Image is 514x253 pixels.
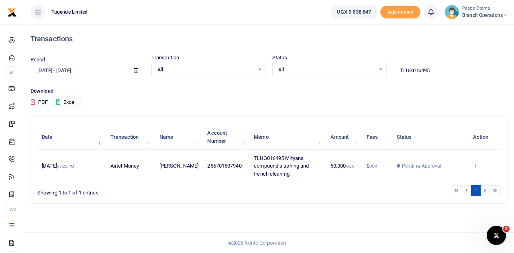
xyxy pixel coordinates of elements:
[471,185,481,196] a: 1
[31,87,508,95] p: Download
[326,125,362,150] th: Amount: activate to sort column ascending
[31,34,508,43] h4: Transactions
[402,162,442,170] span: Pending Approval
[380,6,420,19] li: Toup your wallet
[37,184,227,197] div: Showing 1 to 1 of 1 entries
[330,163,354,169] span: 50,000
[6,66,17,79] li: M
[151,54,179,62] label: Transaction
[369,164,377,168] small: UGX
[469,125,501,150] th: Action: activate to sort column ascending
[157,66,254,74] span: All
[207,163,241,169] span: 256701507940
[48,8,91,16] span: Tugende Limited
[278,66,375,74] span: All
[328,5,380,19] li: Wallet ballance
[272,54,288,62] label: Status
[6,203,17,216] li: Ac
[445,5,508,19] a: profile-user Peace Otema Branch Operations
[31,95,48,109] button: PDF
[49,95,82,109] button: Excel
[42,163,74,169] span: [DATE]
[31,64,127,77] input: select period
[337,8,371,16] span: UGX 9,538,847
[37,125,106,150] th: Date: activate to sort column descending
[57,164,75,168] small: 03:22 PM
[380,8,420,14] a: Add money
[362,125,392,150] th: Fees: activate to sort column ascending
[7,8,17,17] img: logo-small
[367,163,377,169] span: 0
[110,163,139,169] span: Airtel Money
[503,226,510,232] span: 2
[331,5,377,19] a: UGX 9,538,847
[393,64,508,77] input: Search
[203,125,249,150] th: Account Number: activate to sort column ascending
[445,5,459,19] img: profile-user
[249,125,326,150] th: Memo: activate to sort column ascending
[462,5,508,12] small: Peace Otema
[254,155,309,177] span: TLUG016495 Mityana compound slashing and trench cleaning
[7,9,17,15] a: logo-small logo-large logo-large
[380,6,420,19] span: Add money
[346,164,354,168] small: UGX
[487,226,506,245] iframe: Intercom live chat
[392,125,469,150] th: Status: activate to sort column ascending
[155,125,203,150] th: Name: activate to sort column ascending
[106,125,155,150] th: Transaction: activate to sort column ascending
[462,12,508,19] span: Branch Operations
[31,56,45,64] label: Period
[159,163,198,169] span: [PERSON_NAME]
